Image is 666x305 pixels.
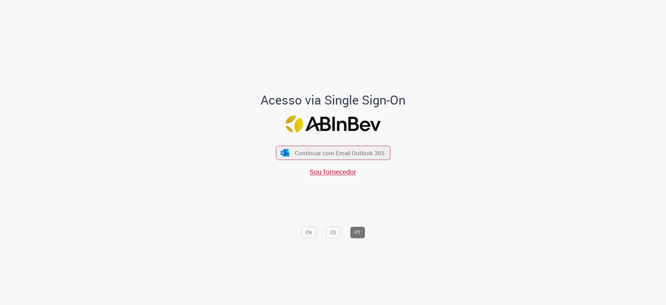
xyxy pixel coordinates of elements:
span: Continuar com Email Outlook 365 [295,149,385,157]
button: ES [326,227,341,239]
button: ícone Azure/Microsoft 360 Continuar com Email Outlook 365 [276,146,390,160]
a: Sou fornecedor [310,167,356,177]
img: Logo ABInBev [285,115,381,132]
button: PT [350,227,365,239]
h1: Acesso via Single Sign-On [237,93,429,107]
button: EN [301,227,316,239]
img: ícone Azure/Microsoft 360 [280,149,290,156]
